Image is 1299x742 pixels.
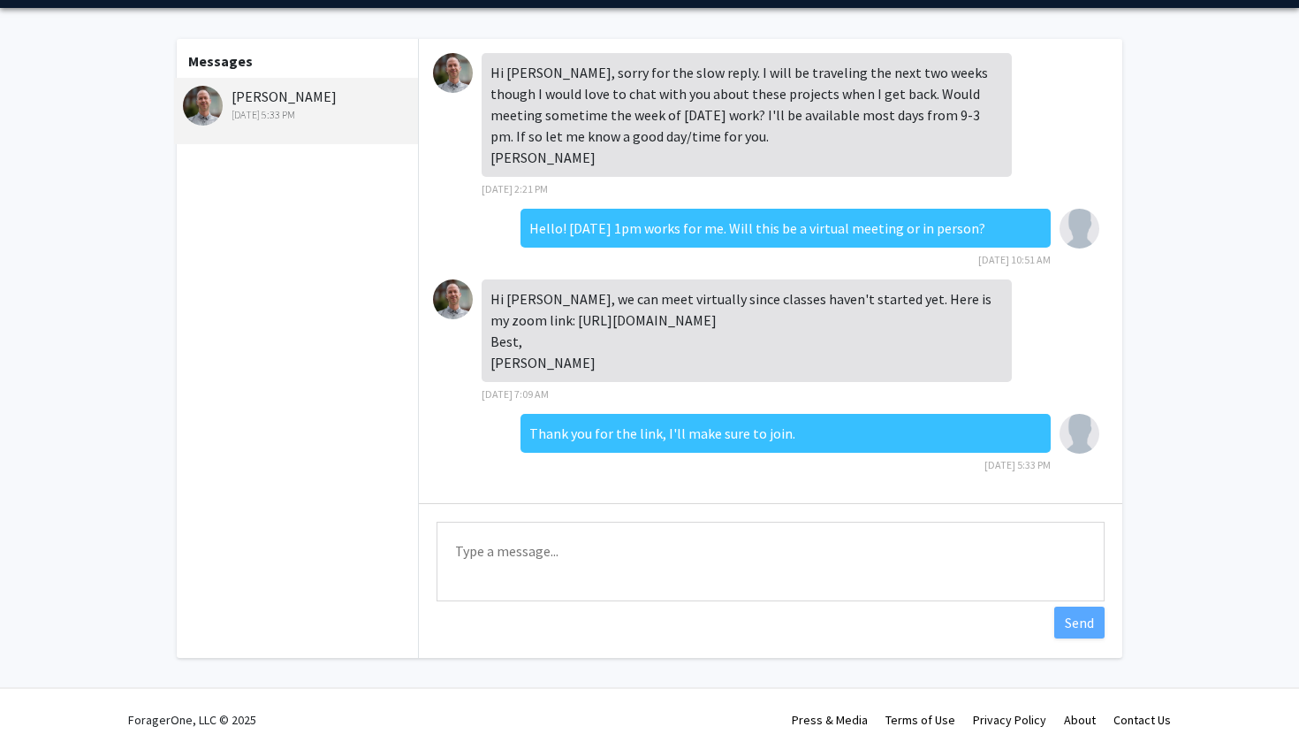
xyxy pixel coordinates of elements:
[520,414,1051,453] div: Thank you for the link, I'll make sure to join.
[188,52,253,70] b: Messages
[433,53,473,93] img: Jake Ferguson
[482,53,1012,177] div: Hi [PERSON_NAME], sorry for the slow reply. I will be traveling the next two weeks though I would...
[482,182,548,195] span: [DATE] 2:21 PM
[1113,712,1171,728] a: Contact Us
[792,712,868,728] a: Press & Media
[183,86,414,123] div: [PERSON_NAME]
[1060,209,1099,249] img: Aayusha Kandel
[183,86,223,126] img: Jake Ferguson
[482,387,549,401] span: [DATE] 7:09 AM
[978,253,1051,266] span: [DATE] 10:51 AM
[984,458,1051,471] span: [DATE] 5:33 PM
[1060,414,1099,454] img: Aayusha Kandel
[885,712,955,728] a: Terms of Use
[1054,607,1105,639] button: Send
[183,107,414,123] div: [DATE] 5:33 PM
[482,279,1012,382] div: Hi [PERSON_NAME], we can meet virtually since classes haven't started yet. Here is my zoom link: ...
[973,712,1046,728] a: Privacy Policy
[520,209,1051,248] div: Hello! [DATE] 1pm works for me. Will this be a virtual meeting or in person?
[1064,712,1096,728] a: About
[13,662,75,729] iframe: Chat
[437,522,1105,601] textarea: Message
[433,279,473,319] img: Jake Ferguson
